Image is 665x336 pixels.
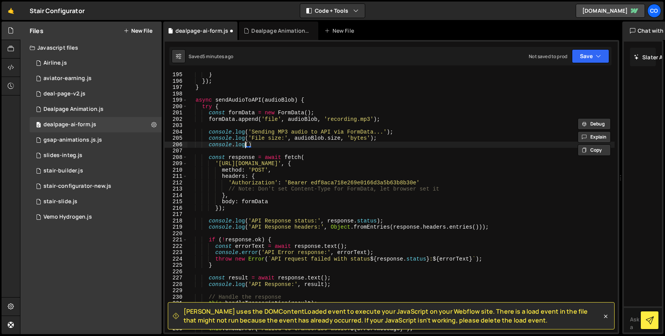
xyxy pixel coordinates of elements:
button: Copy [578,144,611,156]
a: Co [647,4,661,18]
div: stair-builder.js [43,167,83,174]
button: Debug [578,118,611,130]
div: Stair Configurator [30,6,85,15]
div: 226 [165,269,187,275]
div: 214 [165,192,187,199]
div: Dealpage Animation.js [43,106,104,113]
div: 5799/10830.js [30,163,162,179]
div: Airline.js [43,60,67,67]
button: Explain [578,131,611,143]
div: 202 [165,116,187,123]
div: dealpage-ai-form.js [43,121,96,128]
div: 206 [165,142,187,148]
div: Dealpage Animation.js [251,27,309,35]
div: 5799/46543.js [30,117,162,132]
div: 196 [165,78,187,85]
div: 231 [165,300,187,307]
div: 221 [165,237,187,243]
div: New File [324,27,357,35]
div: Javascript files [20,40,162,55]
div: 209 [165,160,187,167]
div: 220 [165,231,187,237]
h2: Slater AI [634,53,665,61]
h2: Files [30,27,43,35]
div: 210 [165,167,187,174]
button: New File [124,28,152,34]
div: 215 [165,199,187,205]
div: 200 [165,104,187,110]
div: 208 [165,154,187,161]
div: 5799/43929.js [30,86,162,102]
div: aviator-earning.js [43,75,92,82]
div: stair-slide.js [43,198,77,205]
div: slides-integ.js [43,152,82,159]
div: 217 [165,211,187,218]
div: deal-page-v2.js [43,90,85,97]
div: 229 [165,288,187,294]
button: Code + Tools [300,4,365,18]
div: 235 [165,326,187,332]
div: Not saved to prod [529,53,567,60]
a: 🤙 [2,2,20,20]
div: 219 [165,224,187,231]
div: 5799/16845.js [30,179,162,194]
div: 5799/31803.js [30,71,162,86]
div: 199 [165,97,187,104]
div: 5799/13335.js [30,132,162,148]
div: 201 [165,110,187,116]
div: 203 [165,122,187,129]
span: [PERSON_NAME] uses the DOMContentLoaded event to execute your JavaScript on your Webflow site. Th... [184,307,602,324]
button: Save [572,49,609,63]
div: 223 [165,249,187,256]
div: 197 [165,84,187,91]
div: 233 [165,313,187,319]
div: 205 [165,135,187,142]
div: 230 [165,294,187,301]
div: 204 [165,129,187,135]
a: [DOMAIN_NAME] [576,4,645,18]
div: 5799/43892.js [30,102,162,117]
div: dealpage-ai-form.js [175,27,228,35]
div: 234 [165,319,187,326]
div: Saved [189,53,233,60]
div: stair-configurator-new.js [43,183,111,190]
div: 5799/15288.js [30,194,162,209]
div: 213 [165,186,187,192]
div: 232 [165,307,187,313]
div: 5799/22359.js [30,209,162,225]
div: 207 [165,148,187,154]
div: 198 [165,91,187,97]
div: 195 [165,72,187,78]
div: gsap-animations.js.js [43,137,102,144]
div: 218 [165,218,187,224]
div: 228 [165,281,187,288]
div: 5799/29740.js [30,148,162,163]
span: 0 [36,122,41,129]
div: Vemo Hydrogen.js [43,214,92,221]
div: 222 [165,243,187,250]
div: 211 [165,173,187,180]
div: 212 [165,180,187,186]
div: 5799/23170.js [30,55,162,71]
div: 5 minutes ago [202,53,233,60]
div: 216 [165,205,187,212]
div: 227 [165,275,187,281]
div: 225 [165,262,187,269]
div: 224 [165,256,187,262]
